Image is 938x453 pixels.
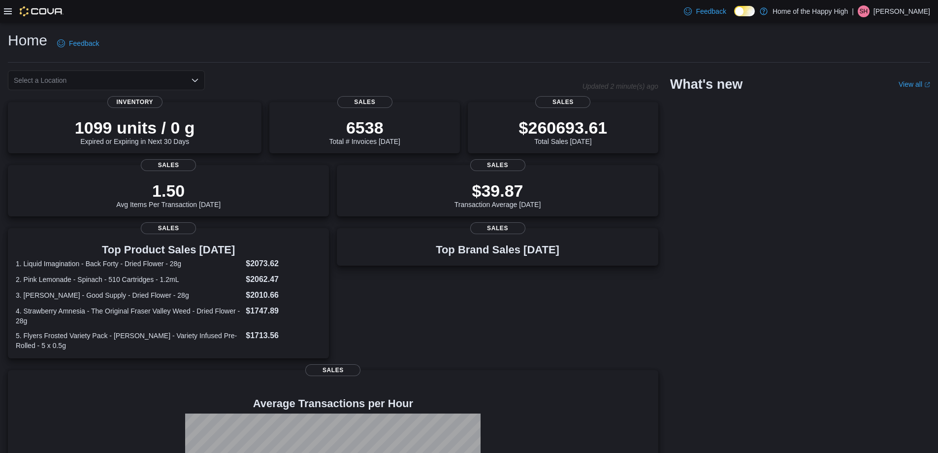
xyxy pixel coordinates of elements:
span: Inventory [107,96,162,108]
span: Sales [141,222,196,234]
dd: $1747.89 [246,305,321,317]
span: Feedback [696,6,726,16]
dd: $2073.62 [246,258,321,270]
a: Feedback [680,1,730,21]
h1: Home [8,31,47,50]
div: Total # Invoices [DATE] [329,118,400,145]
dd: $1713.56 [246,330,321,342]
button: Open list of options [191,76,199,84]
p: 1099 units / 0 g [75,118,195,138]
span: Sales [305,364,360,376]
h3: Top Brand Sales [DATE] [436,244,559,256]
img: Cova [20,6,64,16]
div: Avg Items Per Transaction [DATE] [116,181,221,209]
div: Shane Holcek [858,5,870,17]
h2: What's new [670,76,743,92]
dt: 5. Flyers Frosted Variety Pack - [PERSON_NAME] - Variety Infused Pre-Rolled - 5 x 0.5g [16,331,242,350]
span: Dark Mode [734,16,735,17]
p: $39.87 [454,181,541,201]
span: Sales [470,222,525,234]
a: View allExternal link [899,80,930,88]
dt: 1. Liquid Imagination - Back Forty - Dried Flower - 28g [16,259,242,269]
p: [PERSON_NAME] [873,5,930,17]
p: | [852,5,854,17]
p: $260693.61 [519,118,608,138]
dd: $2062.47 [246,274,321,285]
div: Expired or Expiring in Next 30 Days [75,118,195,145]
p: Home of the Happy High [773,5,848,17]
svg: External link [924,82,930,88]
span: Feedback [69,38,99,48]
div: Transaction Average [DATE] [454,181,541,209]
p: Updated 2 minute(s) ago [582,82,658,90]
span: Sales [337,96,392,108]
dt: 2. Pink Lemonade - Spinach - 510 Cartridges - 1.2mL [16,275,242,284]
div: Total Sales [DATE] [519,118,608,145]
p: 1.50 [116,181,221,201]
dt: 3. [PERSON_NAME] - Good Supply - Dried Flower - 28g [16,290,242,300]
span: SH [860,5,868,17]
span: Sales [141,159,196,171]
dt: 4. Strawberry Amnesia - The Original Fraser Valley Weed - Dried Flower - 28g [16,306,242,326]
dd: $2010.66 [246,289,321,301]
span: Sales [470,159,525,171]
h4: Average Transactions per Hour [16,398,650,410]
a: Feedback [53,34,103,53]
h3: Top Product Sales [DATE] [16,244,321,256]
input: Dark Mode [734,6,755,16]
span: Sales [535,96,590,108]
p: 6538 [329,118,400,138]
